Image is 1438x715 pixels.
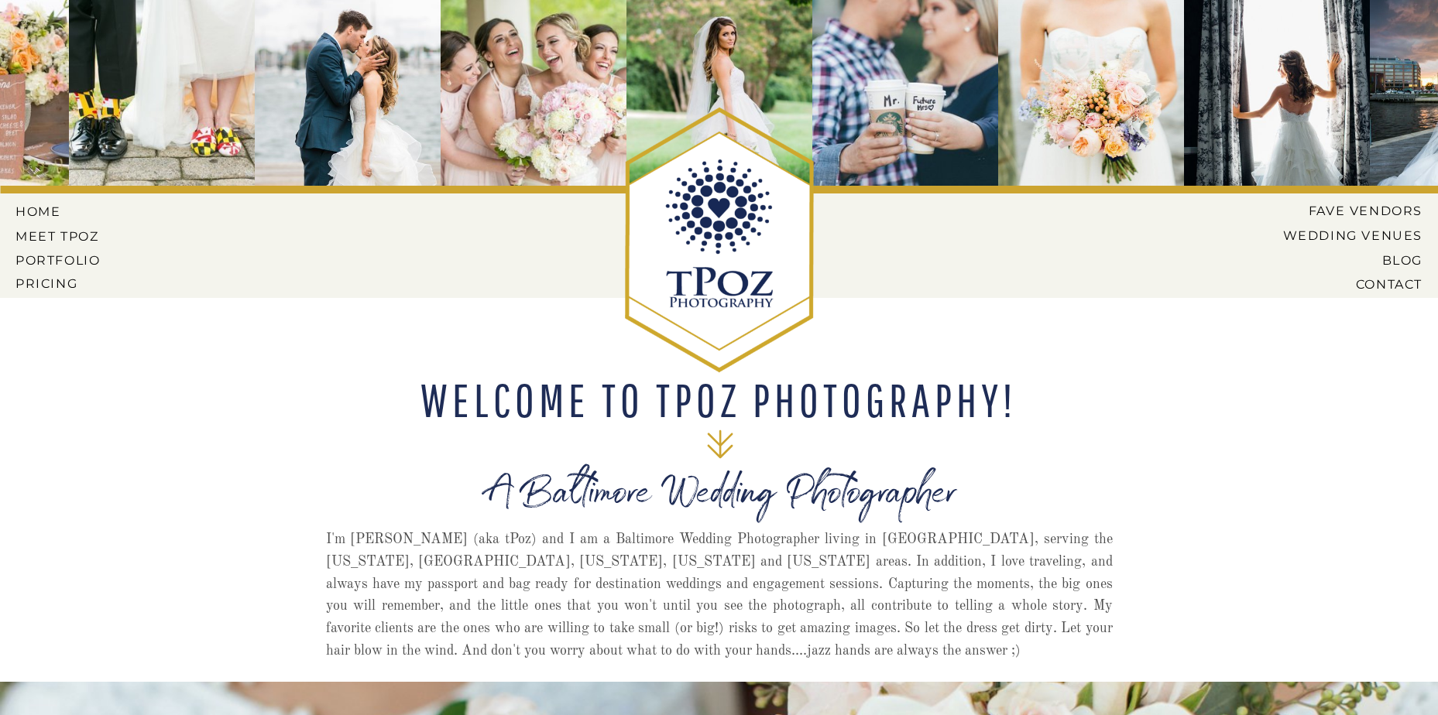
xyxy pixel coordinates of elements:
a: PORTFOLIO [15,253,104,267]
a: Fave Vendors [1296,204,1423,217]
p: I'm [PERSON_NAME] (aka tPoz) and I am a Baltimore Wedding Photographer living in [GEOGRAPHIC_DATA... [326,529,1113,673]
a: CONTACT [1301,277,1423,291]
a: BLOG [1271,253,1423,267]
a: Pricing [15,276,104,290]
a: MEET tPoz [15,229,100,243]
a: HOME [15,204,85,218]
a: Wedding Venues [1259,228,1423,242]
h1: A Baltimore Wedding Photographer [369,481,1070,533]
h2: WELCOME TO tPoz Photography! [410,377,1027,423]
